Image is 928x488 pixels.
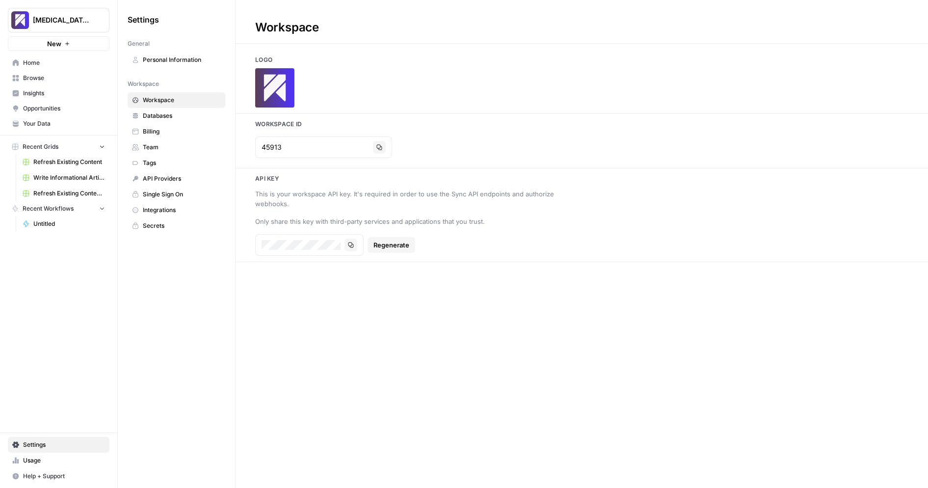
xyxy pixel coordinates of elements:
span: Regenerate [373,240,409,250]
a: Usage [8,453,109,468]
span: Untitled [33,219,105,228]
a: Databases [128,108,225,124]
span: Refresh Existing Content [33,158,105,166]
span: Insights [23,89,105,98]
a: Write Informational Article [18,170,109,186]
span: Home [23,58,105,67]
span: Databases [143,111,221,120]
span: Integrations [143,206,221,215]
a: Untitled [18,216,109,232]
span: Billing [143,127,221,136]
a: Refresh Existing Content - Test 2 [18,186,109,201]
a: Opportunities [8,101,109,116]
span: API Providers [143,174,221,183]
a: Personal Information [128,52,225,68]
a: API Providers [128,171,225,187]
span: General [128,39,150,48]
span: Workspace [143,96,221,105]
a: Insights [8,85,109,101]
h3: Api key [236,174,928,183]
a: Integrations [128,202,225,218]
span: Your Data [23,119,105,128]
div: Workspace [236,20,339,35]
span: Usage [23,456,105,465]
a: Single Sign On [128,187,225,202]
img: Company Logo [255,68,294,108]
span: Secrets [143,221,221,230]
a: Secrets [128,218,225,234]
span: Personal Information [143,55,221,64]
a: Your Data [8,116,109,132]
a: Tags [128,155,225,171]
span: Refresh Existing Content - Test 2 [33,189,105,198]
h3: Logo [236,55,928,64]
button: Recent Workflows [8,201,109,216]
span: Team [143,143,221,152]
a: Browse [8,70,109,86]
span: [MEDICAL_DATA] - Test [33,15,92,25]
img: Overjet - Test Logo [11,11,29,29]
span: Help + Support [23,472,105,481]
button: Regenerate [368,237,415,253]
a: Billing [128,124,225,139]
a: Refresh Existing Content [18,154,109,170]
span: Single Sign On [143,190,221,199]
span: Opportunities [23,104,105,113]
h3: Workspace Id [236,120,928,129]
span: Settings [128,14,159,26]
span: New [47,39,61,49]
button: Recent Grids [8,139,109,154]
a: Workspace [128,92,225,108]
button: Help + Support [8,468,109,484]
span: Settings [23,440,105,449]
div: Only share this key with third-party services and applications that you trust. [255,217,582,226]
a: Settings [8,437,109,453]
a: Home [8,55,109,71]
a: Team [128,139,225,155]
span: Browse [23,74,105,82]
button: New [8,36,109,51]
span: Recent Grids [23,142,58,151]
span: Write Informational Article [33,173,105,182]
span: Recent Workflows [23,204,74,213]
button: Workspace: Overjet - Test [8,8,109,32]
span: Tags [143,159,221,167]
span: Workspace [128,80,159,88]
div: This is your workspace API key. It's required in order to use the Sync API endpoints and authoriz... [255,189,582,209]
